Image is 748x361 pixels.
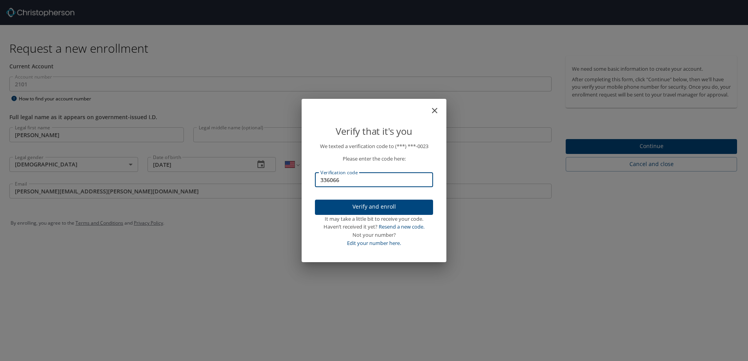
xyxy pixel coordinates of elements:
button: close [434,102,443,111]
p: We texted a verification code to (***) ***- 0023 [315,142,433,150]
a: Edit your number here. [347,239,401,247]
span: Verify and enroll [321,202,427,212]
p: Please enter the code here: [315,155,433,163]
p: Verify that it's you [315,124,433,139]
div: It may take a little bit to receive your code. [315,215,433,223]
div: Haven’t received it yet? [315,223,433,231]
a: Resend a new code. [379,223,424,230]
div: Not your number? [315,231,433,239]
button: Verify and enroll [315,200,433,215]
